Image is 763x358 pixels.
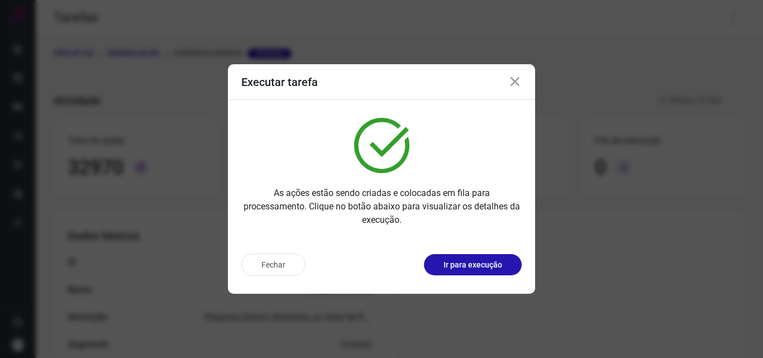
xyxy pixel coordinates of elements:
button: Fechar [241,254,306,276]
p: As ações estão sendo criadas e colocadas em fila para processamento. Clique no botão abaixo para ... [241,187,522,227]
button: Ir para execução [424,254,522,275]
img: verified.svg [354,118,409,173]
p: Ir para execução [444,259,502,271]
h3: Executar tarefa [241,75,318,89]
